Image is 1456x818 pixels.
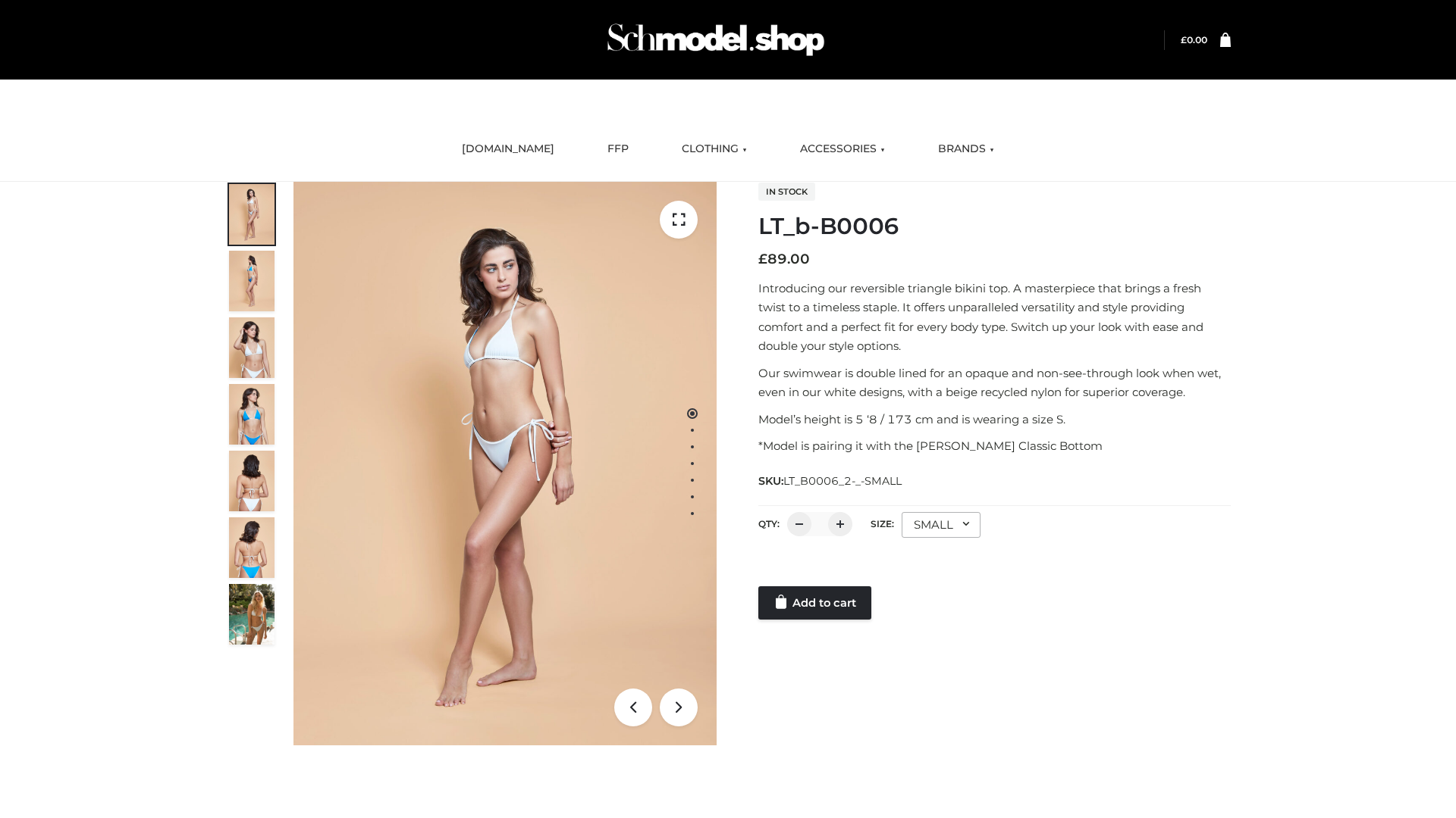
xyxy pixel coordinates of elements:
[1181,34,1187,45] span: £
[871,518,894,529] label: Size:
[602,10,830,70] img: Schmodel Admin 964
[670,133,758,166] a: CLOTHING
[927,133,1006,166] a: BRANDS
[789,133,896,166] a: ACCESSORIES
[229,317,275,378] img: ArielClassicBikiniTop_CloudNine_AzureSky_OW114ECO_3-scaled.jpg
[450,133,566,166] a: [DOMAIN_NAME]
[783,474,902,488] span: LT_B0006_2-_-SMALL
[229,517,275,578] img: ArielClassicBikiniTop_CloudNine_AzureSky_OW114ECO_8-scaled.jpg
[229,184,275,245] img: ArielClassicBikiniTop_CloudNine_AzureSky_OW114ECO_1-scaled.jpg
[229,451,275,511] img: ArielClassicBikiniTop_CloudNine_AzureSky_OW114ECO_7-scaled.jpg
[758,279,1231,356] p: Introducing our reversible triangle bikini top. A masterpiece that brings a fresh twist to a time...
[758,436,1231,456] p: *Model is pairing it with the [PERSON_NAME] Classic Bottom
[758,472,903,490] span: SKU:
[758,586,871,620] a: Add to cart
[293,182,717,745] img: ArielClassicBikiniTop_CloudNine_AzureSky_OW114ECO_1
[758,410,1231,429] p: Model’s height is 5 ‘8 / 173 cm and is wearing a size S.
[1181,34,1207,45] bdi: 0.00
[596,133,640,166] a: FFP
[758,213,1231,240] h1: LT_b-B0006
[1181,34,1207,45] a: £0.00
[758,251,810,267] bdi: 89.00
[758,364,1231,402] p: Our swimwear is double lined for an opaque and non-see-through look when wet, even in our white d...
[229,584,275,645] img: Arieltop_CloudNine_AzureSky2.jpg
[758,251,767,267] span: £
[902,512,981,538] div: SMALL
[229,384,275,445] img: ArielClassicBikiniTop_CloudNine_AzureSky_OW114ECO_4-scaled.jpg
[758,518,780,529] label: QTY:
[758,183,815,201] span: In stock
[229,251,275,311] img: ArielClassicBikiniTop_CloudNine_AzureSky_OW114ECO_2-scaled.jpg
